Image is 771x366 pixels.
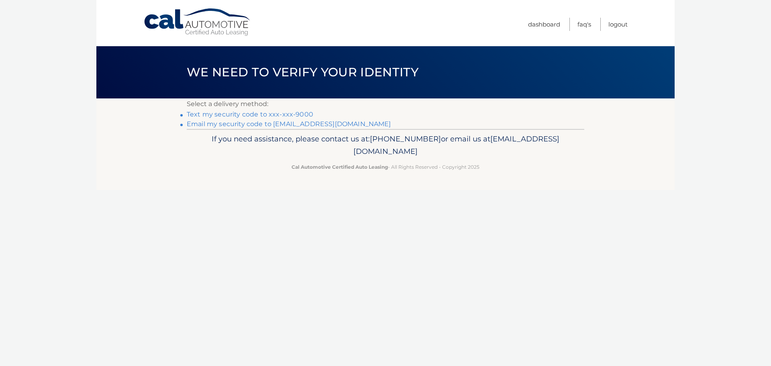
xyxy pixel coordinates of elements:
a: Text my security code to xxx-xxx-9000 [187,110,313,118]
a: FAQ's [577,18,591,31]
a: Cal Automotive [143,8,252,37]
p: If you need assistance, please contact us at: or email us at [192,133,579,158]
a: Email my security code to [EMAIL_ADDRESS][DOMAIN_NAME] [187,120,391,128]
a: Dashboard [528,18,560,31]
span: [PHONE_NUMBER] [370,134,441,143]
p: - All Rights Reserved - Copyright 2025 [192,163,579,171]
p: Select a delivery method: [187,98,584,110]
span: We need to verify your identity [187,65,418,80]
strong: Cal Automotive Certified Auto Leasing [292,164,388,170]
a: Logout [608,18,628,31]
